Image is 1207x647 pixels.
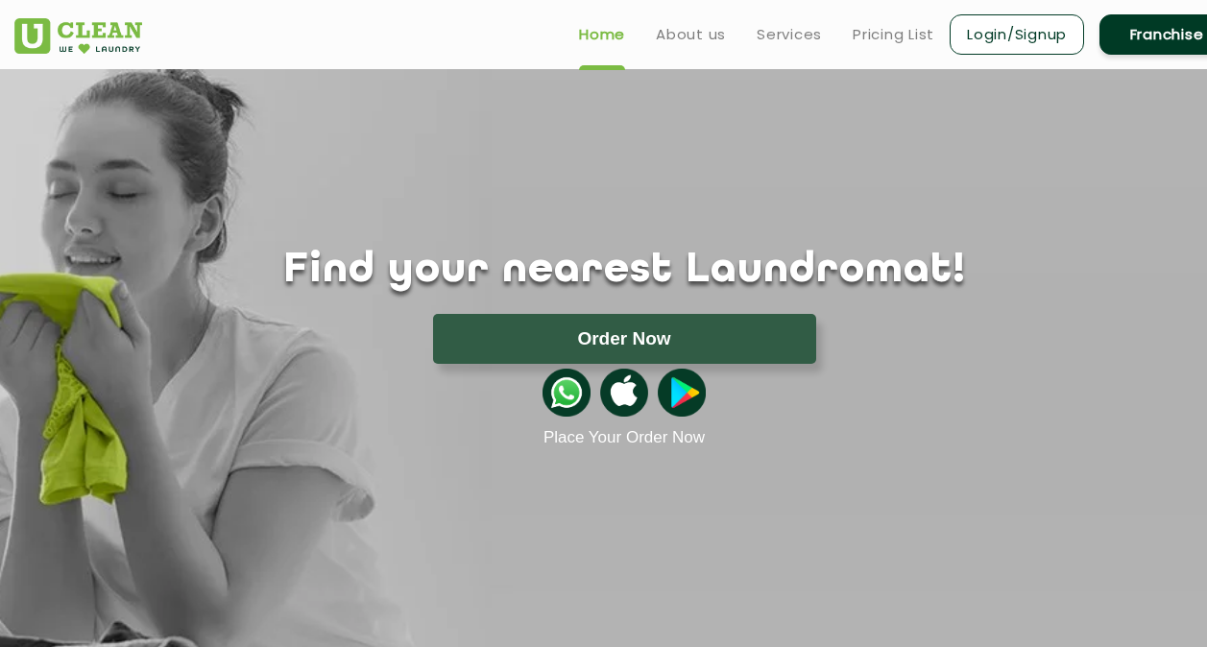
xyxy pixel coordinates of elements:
[433,314,816,364] button: Order Now
[579,23,625,46] a: Home
[543,369,591,417] img: whatsappicon.png
[543,428,705,447] a: Place Your Order Now
[600,369,648,417] img: apple-icon.png
[853,23,934,46] a: Pricing List
[950,14,1084,55] a: Login/Signup
[757,23,822,46] a: Services
[656,23,726,46] a: About us
[658,369,706,417] img: playstoreicon.png
[14,18,142,54] img: UClean Laundry and Dry Cleaning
